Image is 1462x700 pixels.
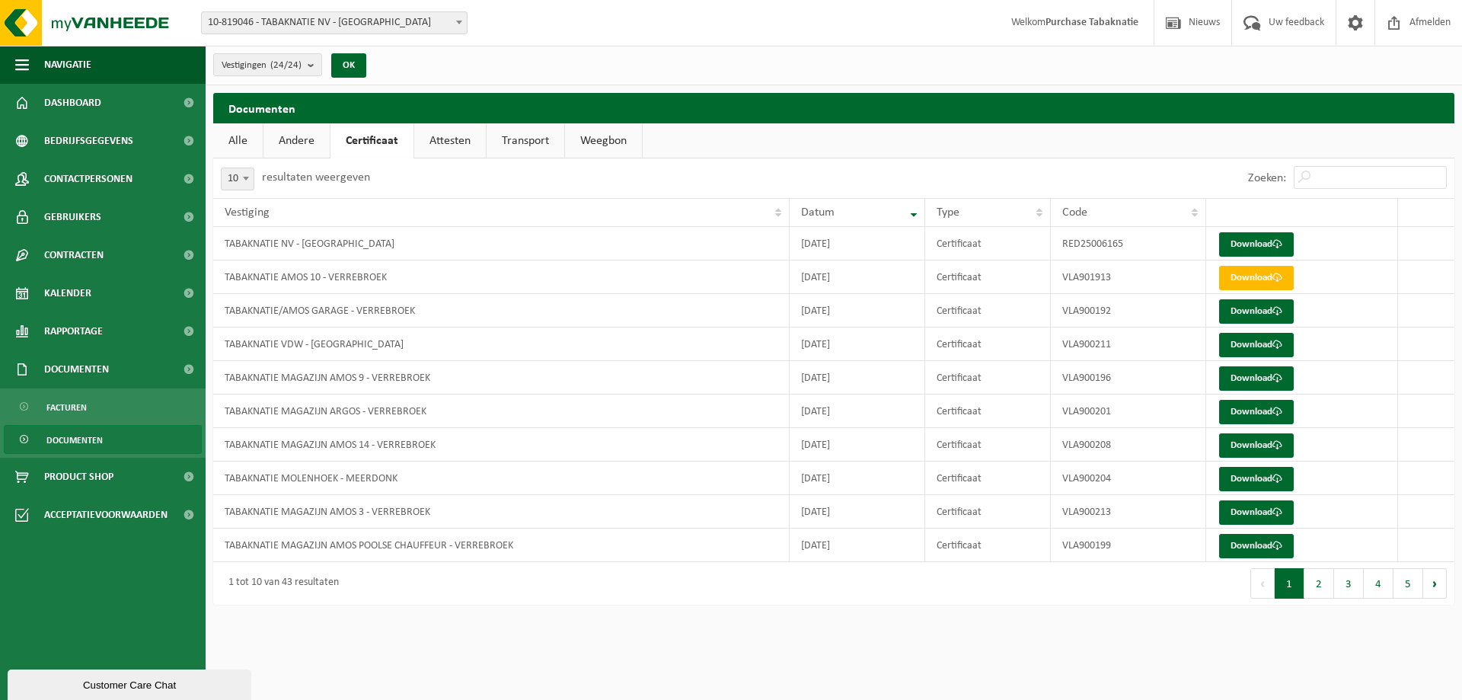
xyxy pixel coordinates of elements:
strong: Purchase Tabaknatie [1045,17,1138,28]
button: 3 [1334,568,1364,599]
a: Download [1219,433,1294,458]
span: Contracten [44,236,104,274]
span: 10 [221,168,254,190]
span: Contactpersonen [44,160,132,198]
span: 10 [222,168,254,190]
td: VLA900204 [1051,462,1207,495]
td: Certificaat [925,227,1051,261]
a: Andere [263,123,330,158]
td: [DATE] [790,395,925,428]
button: 1 [1275,568,1304,599]
span: Datum [801,206,835,219]
td: TABAKNATIE MAGAZIJN AMOS 3 - VERREBROEK [213,495,790,529]
td: VLA900201 [1051,395,1207,428]
button: 4 [1364,568,1393,599]
button: OK [331,53,366,78]
td: TABAKNATIE/AMOS GARAGE - VERREBROEK [213,294,790,328]
button: Vestigingen(24/24) [213,53,322,76]
td: Certificaat [925,361,1051,395]
td: VLA900196 [1051,361,1207,395]
a: Download [1219,467,1294,491]
span: Bedrijfsgegevens [44,122,133,160]
span: 10-819046 - TABAKNATIE NV - ANTWERPEN [202,12,467,34]
span: Dashboard [44,84,101,122]
button: 2 [1304,568,1334,599]
td: [DATE] [790,495,925,529]
span: Kalender [44,274,91,312]
a: Alle [213,123,263,158]
label: Zoeken: [1248,172,1286,184]
span: Type [937,206,959,219]
a: Transport [487,123,564,158]
span: Code [1062,206,1087,219]
a: Download [1219,299,1294,324]
td: [DATE] [790,428,925,462]
a: Certificaat [330,123,413,158]
span: Product Shop [44,458,113,496]
td: Certificaat [925,462,1051,495]
td: TABAKNATIE VDW - [GEOGRAPHIC_DATA] [213,328,790,361]
td: TABAKNATIE MOLENHOEK - MEERDONK [213,462,790,495]
button: Previous [1250,568,1275,599]
td: Certificaat [925,428,1051,462]
td: TABAKNATIE MAGAZIJN AMOS POOLSE CHAUFFEUR - VERREBROEK [213,529,790,562]
td: TABAKNATIE MAGAZIJN AMOS 14 - VERREBROEK [213,428,790,462]
td: TABAKNATIE MAGAZIJN AMOS 9 - VERREBROEK [213,361,790,395]
a: Download [1219,366,1294,391]
td: Certificaat [925,261,1051,294]
span: Vestiging [225,206,270,219]
a: Facturen [4,392,202,421]
a: Documenten [4,425,202,454]
td: VLA901913 [1051,261,1207,294]
span: 10-819046 - TABAKNATIE NV - ANTWERPEN [201,11,468,34]
td: Certificaat [925,495,1051,529]
td: TABAKNATIE NV - [GEOGRAPHIC_DATA] [213,227,790,261]
iframe: chat widget [8,666,254,700]
span: Vestigingen [222,54,302,77]
a: Download [1219,500,1294,525]
span: Documenten [44,350,109,388]
td: Certificaat [925,529,1051,562]
label: resultaten weergeven [262,171,370,184]
span: Acceptatievoorwaarden [44,496,168,534]
td: VLA900213 [1051,495,1207,529]
td: VLA900199 [1051,529,1207,562]
td: VLA900208 [1051,428,1207,462]
h2: Documenten [213,93,1454,123]
count: (24/24) [270,60,302,70]
a: Download [1219,333,1294,357]
td: RED25006165 [1051,227,1207,261]
td: [DATE] [790,529,925,562]
span: Facturen [46,393,87,422]
a: Download [1219,400,1294,424]
a: Download [1219,266,1294,290]
div: 1 tot 10 van 43 resultaten [221,570,339,597]
td: [DATE] [790,328,925,361]
button: Next [1423,568,1447,599]
td: VLA900192 [1051,294,1207,328]
a: Download [1219,232,1294,257]
td: VLA900211 [1051,328,1207,361]
span: Documenten [46,426,103,455]
td: Certificaat [925,328,1051,361]
span: Navigatie [44,46,91,84]
td: Certificaat [925,294,1051,328]
td: Certificaat [925,395,1051,428]
a: Weegbon [565,123,642,158]
td: [DATE] [790,361,925,395]
td: TABAKNATIE MAGAZIJN ARGOS - VERREBROEK [213,395,790,428]
td: TABAKNATIE AMOS 10 - VERREBROEK [213,261,790,294]
td: [DATE] [790,261,925,294]
button: 5 [1393,568,1423,599]
a: Attesten [414,123,486,158]
td: [DATE] [790,294,925,328]
td: [DATE] [790,227,925,261]
span: Rapportage [44,312,103,350]
td: [DATE] [790,462,925,495]
span: Gebruikers [44,198,101,236]
a: Download [1219,534,1294,558]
